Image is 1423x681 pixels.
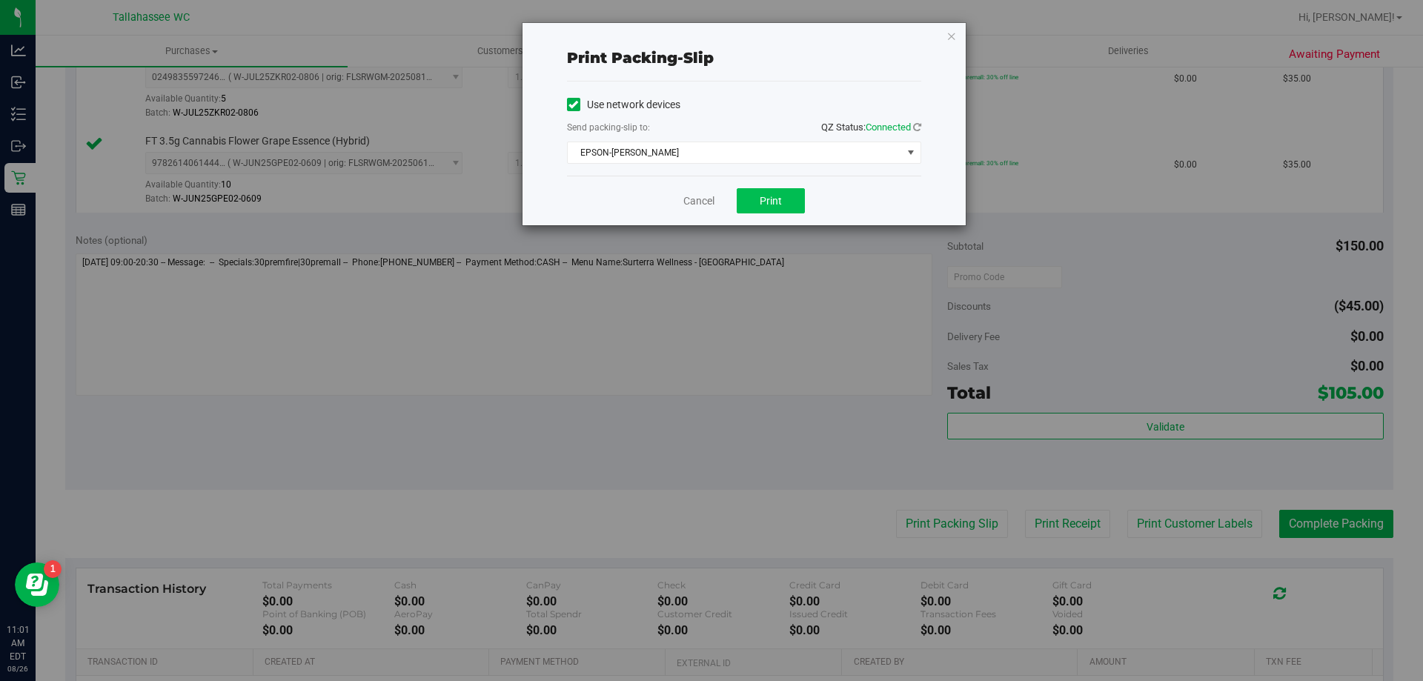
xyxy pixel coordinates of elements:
[866,122,911,133] span: Connected
[567,97,680,113] label: Use network devices
[737,188,805,213] button: Print
[568,142,902,163] span: EPSON-[PERSON_NAME]
[15,562,59,607] iframe: Resource center
[901,142,920,163] span: select
[683,193,714,209] a: Cancel
[567,49,714,67] span: Print packing-slip
[760,195,782,207] span: Print
[821,122,921,133] span: QZ Status:
[567,121,650,134] label: Send packing-slip to:
[44,560,62,578] iframe: Resource center unread badge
